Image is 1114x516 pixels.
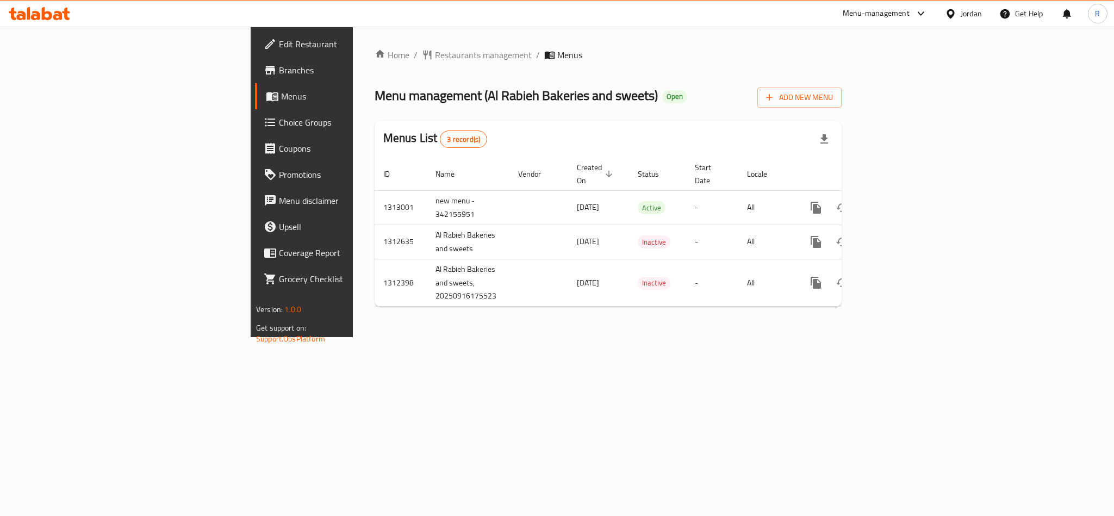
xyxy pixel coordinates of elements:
span: Add New Menu [766,91,833,104]
span: Restaurants management [435,48,532,61]
span: Grocery Checklist [279,272,428,285]
td: Al Rabieh Bakeries and sweets, 20250916175523 [427,259,509,307]
a: Promotions [255,161,437,188]
span: Edit Restaurant [279,38,428,51]
span: Coverage Report [279,246,428,259]
span: Status [638,167,673,181]
button: Change Status [829,229,855,255]
a: Menu disclaimer [255,188,437,214]
h2: Menus List [383,130,487,148]
div: Export file [811,126,837,152]
span: Vendor [518,167,555,181]
div: Jordan [961,8,982,20]
a: Upsell [255,214,437,240]
span: Menus [557,48,582,61]
span: Menu disclaimer [279,194,428,207]
div: Open [662,90,687,103]
span: [DATE] [577,200,599,214]
button: more [803,270,829,296]
td: - [686,190,738,225]
span: [DATE] [577,234,599,248]
a: Menus [255,83,437,109]
span: Created On [577,161,616,187]
span: R [1095,8,1100,20]
td: All [738,259,794,307]
a: Coverage Report [255,240,437,266]
div: Active [638,201,665,214]
span: 1.0.0 [284,302,301,316]
span: Locale [747,167,781,181]
span: 3 record(s) [440,134,487,145]
span: Version: [256,302,283,316]
a: Support.OpsPlatform [256,332,325,346]
span: Menus [281,90,428,103]
span: Name [435,167,469,181]
td: All [738,190,794,225]
button: more [803,229,829,255]
button: Add New Menu [757,88,842,108]
a: Branches [255,57,437,83]
span: Inactive [638,277,670,289]
table: enhanced table [375,158,916,307]
th: Actions [794,158,916,191]
span: Start Date [695,161,725,187]
td: new menu - 342155951 [427,190,509,225]
div: Inactive [638,235,670,248]
span: Menu management ( Al Rabieh Bakeries and sweets ) [375,83,658,108]
span: Get support on: [256,321,306,335]
div: Menu-management [843,7,910,20]
span: Coupons [279,142,428,155]
span: Choice Groups [279,116,428,129]
span: Upsell [279,220,428,233]
button: Change Status [829,195,855,221]
span: Inactive [638,236,670,248]
button: Change Status [829,270,855,296]
button: more [803,195,829,221]
a: Grocery Checklist [255,266,437,292]
nav: breadcrumb [375,48,842,61]
span: ID [383,167,404,181]
td: Al Rabieh Bakeries and sweets [427,225,509,259]
a: Coupons [255,135,437,161]
a: Edit Restaurant [255,31,437,57]
td: - [686,259,738,307]
span: Promotions [279,168,428,181]
a: Restaurants management [422,48,532,61]
span: Branches [279,64,428,77]
span: Open [662,92,687,101]
div: Inactive [638,277,670,290]
span: Active [638,202,665,214]
span: [DATE] [577,276,599,290]
div: Total records count [440,130,487,148]
td: - [686,225,738,259]
a: Choice Groups [255,109,437,135]
li: / [536,48,540,61]
td: All [738,225,794,259]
